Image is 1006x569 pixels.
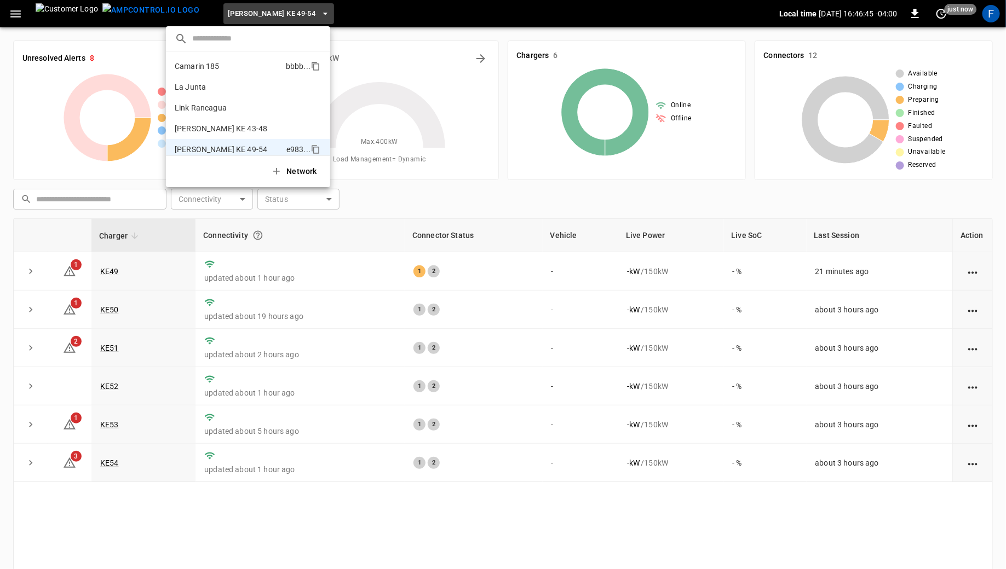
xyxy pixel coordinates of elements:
p: Camarin 185 [175,61,281,72]
p: La Junta [175,82,283,92]
p: [PERSON_NAME] KE 43-48 [175,123,281,134]
p: Link Rancagua [175,102,283,113]
button: Network [265,160,326,183]
div: copy [310,60,322,73]
div: copy [310,143,322,156]
p: [PERSON_NAME] KE 49-54 [175,144,282,155]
